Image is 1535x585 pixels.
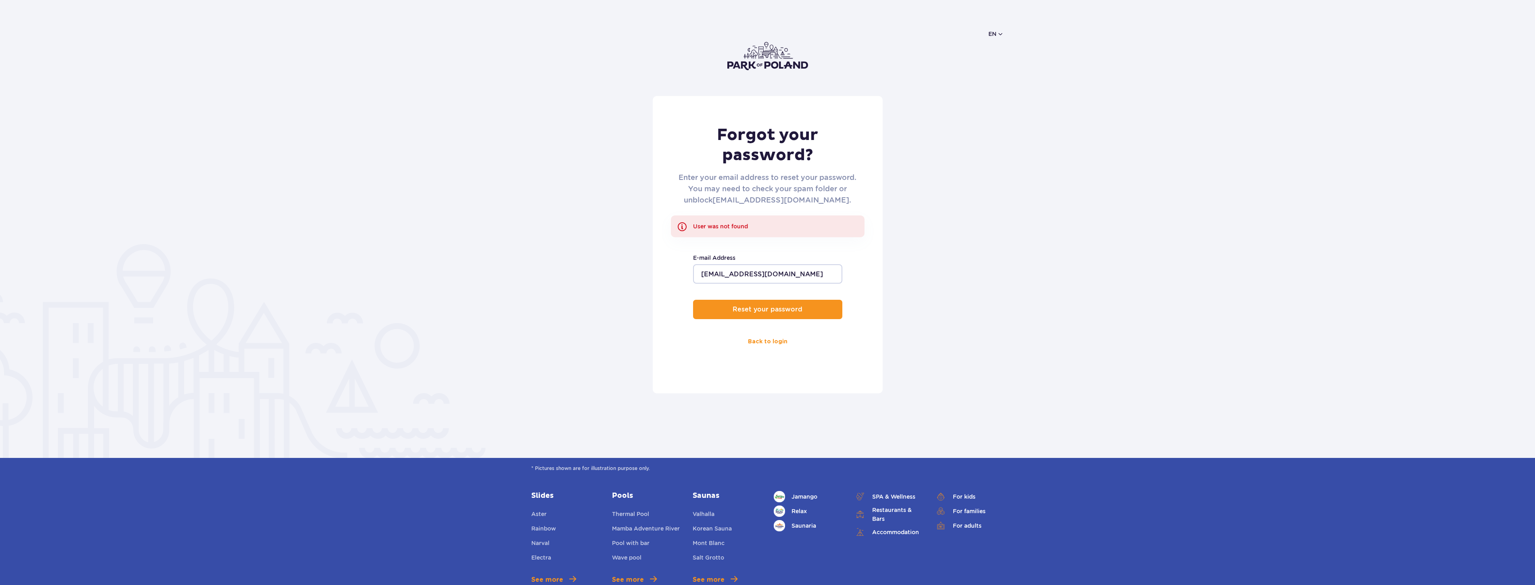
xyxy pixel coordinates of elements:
a: Aster [531,510,547,521]
a: SPA & Wellness [854,491,923,502]
button: en [988,30,1004,38]
a: Accommodation [854,526,923,538]
h1: Forgot your password? [671,125,865,165]
button: Reset your password [693,300,842,319]
a: See more [531,575,576,585]
span: See more [693,575,725,585]
a: Back to login [731,332,804,351]
a: Salt Grotto [693,553,724,564]
a: Narval [531,539,549,550]
a: Thermal Pool [612,510,649,521]
a: See more [693,575,737,585]
span: See more [612,575,644,585]
label: E-mail Address [693,253,842,262]
p: Enter your email address to reset your password. You may need to check your spam folder or unbloc... [671,172,865,206]
a: Jamango [774,491,842,502]
a: Mamba Adventure River [612,524,680,535]
a: Pools [612,491,681,501]
a: Rainbow [531,524,556,535]
a: Wave pool [612,553,641,564]
input: Type your e-mail address [693,264,842,284]
a: Slides [531,491,600,501]
a: Electra [531,553,551,564]
p: User was not found [671,215,865,237]
a: Restaurants & Bars [854,506,923,523]
a: Saunas [693,491,761,501]
span: Narval [531,540,549,546]
span: See more [531,575,563,585]
span: * Pictures shown are for illustration purpose only. [531,464,1004,472]
a: For kids [935,491,1004,502]
a: Mont Blanc [693,539,725,550]
a: For families [935,506,1004,517]
span: Rainbow [531,525,556,532]
a: See more [612,575,657,585]
p: Reset your password [733,306,802,313]
span: Jamango [792,492,817,501]
a: Valhalla [693,510,714,521]
img: Park of Poland logo [727,42,808,70]
a: Korean Sauna [693,524,732,535]
a: Relax [774,506,842,517]
a: For adults [935,520,1004,531]
a: Saunaria [774,520,842,531]
span: Aster [531,511,547,517]
a: Pool with bar [612,539,650,550]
